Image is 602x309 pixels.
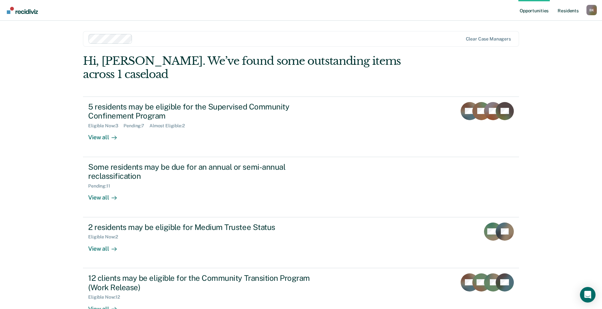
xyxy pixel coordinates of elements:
div: 5 residents may be eligible for the Supervised Community Confinement Program [88,102,316,121]
img: Recidiviz [7,7,38,14]
div: Eligible Now : 2 [88,234,123,240]
div: Some residents may be due for an annual or semi-annual reclassification [88,162,316,181]
div: Clear case managers [466,36,511,42]
button: Profile dropdown button [586,5,597,15]
div: View all [88,189,124,201]
div: Pending : 7 [124,123,149,129]
div: Eligible Now : 12 [88,294,125,300]
div: Hi, [PERSON_NAME]. We’ve found some outstanding items across 1 caseload [83,54,432,81]
div: 12 clients may be eligible for the Community Transition Program (Work Release) [88,273,316,292]
div: B K [586,5,597,15]
div: View all [88,129,124,141]
div: Almost Eligible : 2 [149,123,190,129]
div: Pending : 11 [88,183,115,189]
div: Open Intercom Messenger [580,287,596,303]
div: 2 residents may be eligible for Medium Trustee Status [88,223,316,232]
a: Some residents may be due for an annual or semi-annual reclassificationPending:11View all [83,157,519,217]
a: 5 residents may be eligible for the Supervised Community Confinement ProgramEligible Now:3Pending... [83,97,519,157]
div: Eligible Now : 3 [88,123,124,129]
a: 2 residents may be eligible for Medium Trustee StatusEligible Now:2View all [83,217,519,268]
div: View all [88,240,124,252]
